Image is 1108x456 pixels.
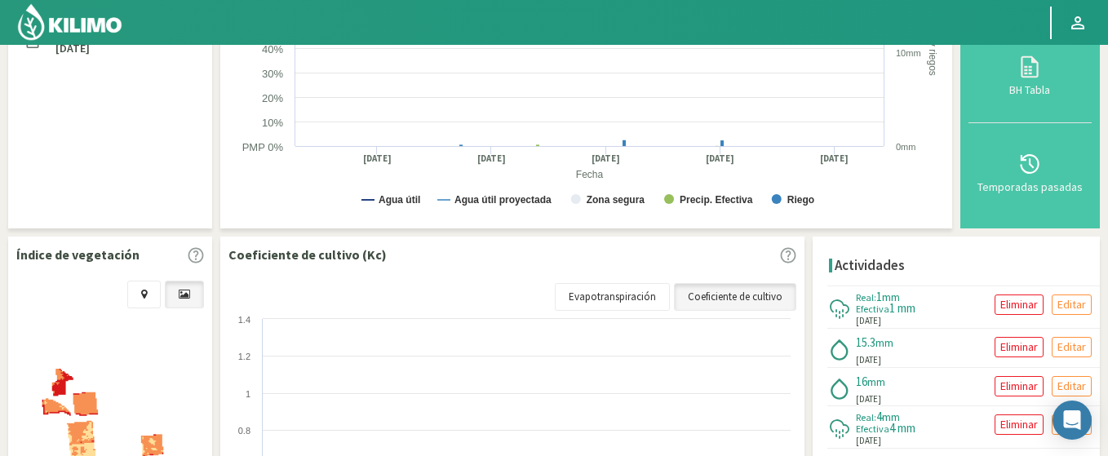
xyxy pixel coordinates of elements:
span: 15.3 [856,334,875,350]
h4: Actividades [835,258,905,273]
p: Editar [1057,377,1086,396]
span: mm [867,374,885,389]
text: [DATE] [706,153,734,165]
p: Índice de vegetación [16,245,140,264]
text: [DATE] [820,153,849,165]
span: mm [875,335,893,350]
span: 4 mm [889,420,915,436]
p: Editar [1057,338,1086,356]
text: Agua útil proyectada [454,194,552,206]
span: mm [882,290,900,304]
text: 40% [262,43,283,55]
text: Agua útil [379,194,420,206]
button: Eliminar [995,376,1044,396]
span: Real: [856,411,876,423]
text: 1.2 [238,352,250,361]
text: 1.4 [238,315,250,325]
button: Eliminar [995,414,1044,435]
span: [DATE] [856,314,881,328]
span: [DATE] [856,434,881,448]
text: 30% [262,68,283,80]
span: Efectiva [856,423,889,435]
label: [DATE] [55,43,90,54]
text: [DATE] [477,153,506,165]
span: [DATE] [856,392,881,406]
text: 0.8 [238,426,250,436]
span: 1 [876,289,882,304]
p: Eliminar [1000,295,1038,314]
text: 1 [246,389,250,399]
p: Eliminar [1000,338,1038,356]
img: Kilimo [16,2,123,42]
text: 10mm [896,48,921,58]
text: Precip. Efectiva [680,194,753,206]
span: 4 [876,409,882,424]
button: Editar [1052,337,1092,357]
span: Real: [856,291,876,303]
div: Open Intercom Messenger [1053,401,1092,440]
button: Editar [1052,294,1092,315]
span: [DATE] [856,353,881,367]
div: BH Tabla [973,84,1087,95]
button: Eliminar [995,294,1044,315]
text: [DATE] [363,153,392,165]
text: 0mm [896,142,915,152]
button: Editar [1052,376,1092,396]
span: mm [882,410,900,424]
button: Eliminar [995,337,1044,357]
a: Evapotranspiración [555,283,670,311]
text: 20% [262,92,283,104]
button: Temporadas pasadas [968,123,1092,220]
text: Riego [787,194,814,206]
button: Editar [1052,414,1092,435]
span: 16 [856,374,867,389]
a: Coeficiente de cultivo [674,283,796,311]
text: [DATE] [592,153,620,165]
span: Efectiva [856,303,889,315]
text: 10% [262,117,283,129]
p: Eliminar [1000,415,1038,434]
div: Temporadas pasadas [973,181,1087,193]
text: Zona segura [587,194,645,206]
text: PMP 0% [242,141,284,153]
button: BH Tabla [968,25,1092,122]
p: Eliminar [1000,377,1038,396]
p: Coeficiente de cultivo (Kc) [228,245,387,264]
text: Fecha [576,169,604,180]
p: Editar [1057,295,1086,314]
span: 1 mm [889,300,915,316]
